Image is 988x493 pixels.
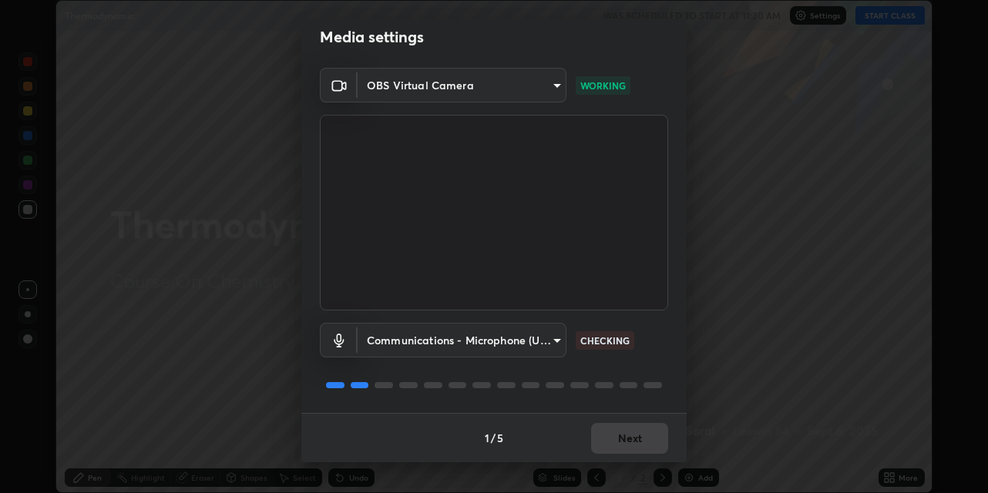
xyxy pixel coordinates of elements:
p: WORKING [580,79,626,92]
div: OBS Virtual Camera [358,68,566,102]
p: CHECKING [580,334,630,347]
h4: / [491,430,496,446]
h4: 1 [485,430,489,446]
h2: Media settings [320,27,424,47]
h4: 5 [497,430,503,446]
div: OBS Virtual Camera [358,323,566,357]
